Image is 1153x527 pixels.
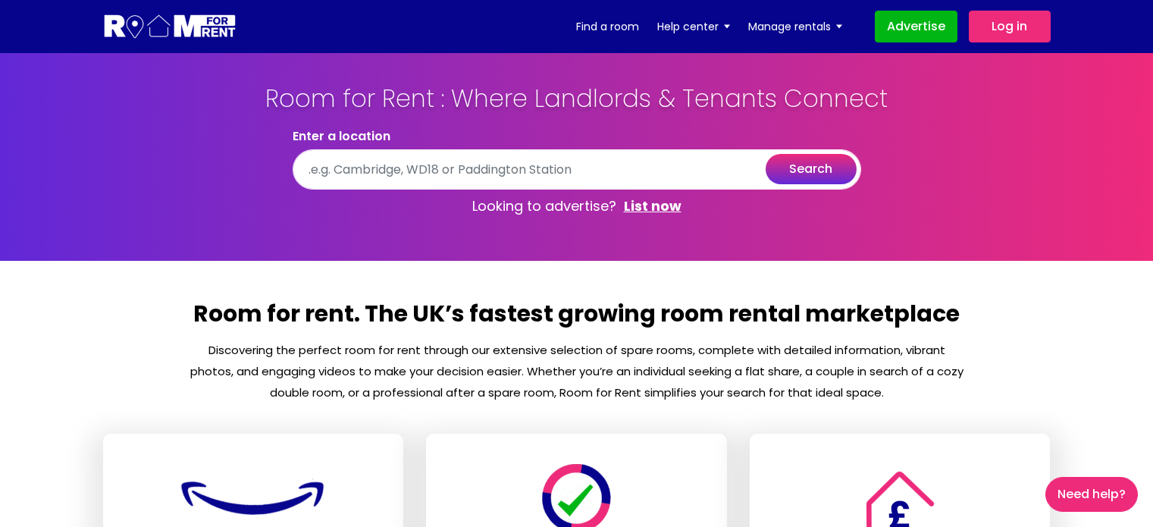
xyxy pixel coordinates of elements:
[1045,477,1138,512] a: Need Help?
[576,15,639,38] a: Find a room
[293,190,861,223] p: Looking to advertise?
[766,154,857,184] button: search
[748,15,842,38] a: Manage rentals
[875,11,957,42] a: Advertise
[189,340,965,403] p: Discovering the perfect room for rent through our extensive selection of spare rooms, complete wi...
[624,197,681,215] a: List now
[189,299,965,340] h2: Room for rent. The UK’s fastest growing room rental marketplace
[177,474,329,522] img: Room For Rent
[293,129,861,143] label: Enter a location
[103,13,237,41] img: Logo for Room for Rent, featuring a welcoming design with a house icon and modern typography
[232,83,922,129] h1: Room for Rent : Where Landlords & Tenants Connect
[969,11,1051,42] a: Log in
[657,15,730,38] a: Help center
[293,149,861,190] input: .e.g. Cambridge, WD18 or Paddington Station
